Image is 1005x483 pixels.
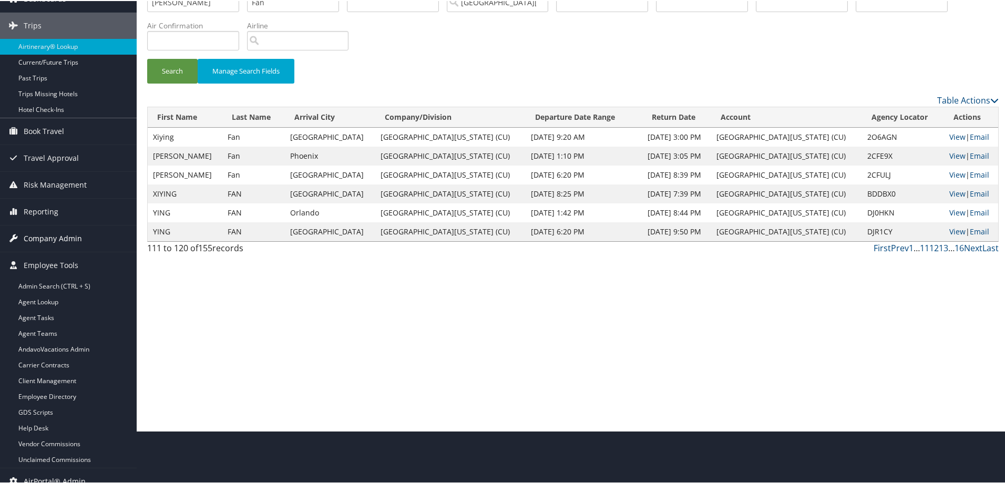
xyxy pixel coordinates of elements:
td: [GEOGRAPHIC_DATA][US_STATE] (CU) [375,183,526,202]
td: [DATE] 8:39 PM [642,165,711,183]
td: [DATE] 1:10 PM [526,146,642,165]
a: 11 [920,241,929,253]
td: Phoenix [285,146,375,165]
th: Account: activate to sort column ascending [711,106,862,127]
td: [DATE] 6:20 PM [526,165,642,183]
td: Orlando [285,202,375,221]
td: Xiying [148,127,222,146]
td: Fan [222,165,284,183]
td: [GEOGRAPHIC_DATA][US_STATE] (CU) [711,165,862,183]
td: FAN [222,183,284,202]
a: Email [970,225,989,235]
td: 2O6AGN [862,127,944,146]
td: YING [148,202,222,221]
td: | [944,221,998,240]
th: Agency Locator: activate to sort column ascending [862,106,944,127]
a: View [949,225,966,235]
td: | [944,202,998,221]
td: [DATE] 8:25 PM [526,183,642,202]
td: [GEOGRAPHIC_DATA] [285,183,375,202]
td: [DATE] 8:44 PM [642,202,711,221]
td: | [944,127,998,146]
td: DJ0HKN [862,202,944,221]
a: Next [964,241,982,253]
a: 1 [909,241,914,253]
a: View [949,188,966,198]
td: [PERSON_NAME] [148,146,222,165]
td: | [944,183,998,202]
td: [GEOGRAPHIC_DATA][US_STATE] (CU) [375,221,526,240]
td: [DATE] 3:00 PM [642,127,711,146]
td: [GEOGRAPHIC_DATA] [285,221,375,240]
a: 12 [929,241,939,253]
span: … [948,241,955,253]
th: Departure Date Range: activate to sort column descending [526,106,642,127]
a: Email [970,131,989,141]
a: Table Actions [937,94,999,105]
a: 13 [939,241,948,253]
a: Prev [891,241,909,253]
th: Company/Division [375,106,526,127]
a: View [949,207,966,217]
th: Return Date: activate to sort column ascending [642,106,711,127]
td: FAN [222,202,284,221]
span: … [914,241,920,253]
a: Email [970,150,989,160]
td: [GEOGRAPHIC_DATA][US_STATE] (CU) [711,202,862,221]
td: | [944,165,998,183]
th: First Name: activate to sort column ascending [148,106,222,127]
button: Manage Search Fields [198,58,294,83]
span: 155 [198,241,212,253]
td: 2CFULJ [862,165,944,183]
td: [DATE] 7:39 PM [642,183,711,202]
td: DJR1CY [862,221,944,240]
td: Fan [222,146,284,165]
td: [PERSON_NAME] [148,165,222,183]
td: [GEOGRAPHIC_DATA][US_STATE] (CU) [711,146,862,165]
span: Risk Management [24,171,87,197]
td: | [944,146,998,165]
a: First [874,241,891,253]
td: [DATE] 1:42 PM [526,202,642,221]
label: Air Confirmation [147,19,247,30]
td: YING [148,221,222,240]
td: 2CFE9X [862,146,944,165]
td: [GEOGRAPHIC_DATA] [285,165,375,183]
td: [GEOGRAPHIC_DATA][US_STATE] (CU) [375,165,526,183]
span: Book Travel [24,117,64,143]
a: 16 [955,241,964,253]
td: [DATE] 3:05 PM [642,146,711,165]
td: [DATE] 9:50 PM [642,221,711,240]
td: [GEOGRAPHIC_DATA][US_STATE] (CU) [711,221,862,240]
td: [GEOGRAPHIC_DATA][US_STATE] (CU) [375,146,526,165]
td: XIYING [148,183,222,202]
td: [DATE] 6:20 PM [526,221,642,240]
th: Actions [944,106,998,127]
td: Fan [222,127,284,146]
label: Airline [247,19,356,30]
span: Reporting [24,198,58,224]
a: Last [982,241,999,253]
a: Email [970,207,989,217]
td: [GEOGRAPHIC_DATA][US_STATE] (CU) [375,202,526,221]
td: [GEOGRAPHIC_DATA][US_STATE] (CU) [711,183,862,202]
a: View [949,169,966,179]
div: 111 to 120 of records [147,241,348,259]
td: [DATE] 9:20 AM [526,127,642,146]
span: Employee Tools [24,251,78,278]
a: View [949,131,966,141]
a: Email [970,188,989,198]
td: [GEOGRAPHIC_DATA][US_STATE] (CU) [375,127,526,146]
th: Arrival City: activate to sort column ascending [285,106,375,127]
th: Last Name: activate to sort column ascending [222,106,284,127]
span: Trips [24,12,42,38]
td: FAN [222,221,284,240]
td: [GEOGRAPHIC_DATA][US_STATE] (CU) [711,127,862,146]
a: View [949,150,966,160]
span: Travel Approval [24,144,79,170]
td: [GEOGRAPHIC_DATA] [285,127,375,146]
button: Search [147,58,198,83]
span: Company Admin [24,224,82,251]
td: BDDBX0 [862,183,944,202]
a: Email [970,169,989,179]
